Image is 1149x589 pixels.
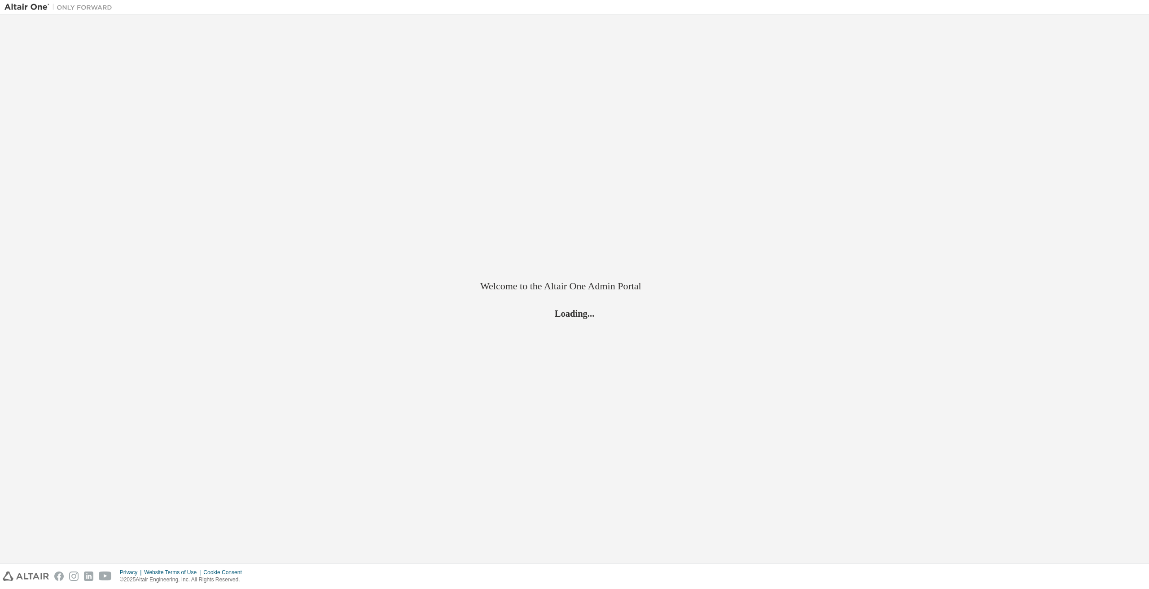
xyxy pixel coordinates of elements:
img: facebook.svg [54,572,64,581]
div: Privacy [120,569,144,576]
img: youtube.svg [99,572,112,581]
img: altair_logo.svg [3,572,49,581]
img: linkedin.svg [84,572,93,581]
div: Website Terms of Use [144,569,203,576]
div: Cookie Consent [203,569,247,576]
img: Altair One [4,3,117,12]
img: instagram.svg [69,572,79,581]
h2: Welcome to the Altair One Admin Portal [480,280,669,292]
h2: Loading... [480,307,669,319]
p: © 2025 Altair Engineering, Inc. All Rights Reserved. [120,576,247,584]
